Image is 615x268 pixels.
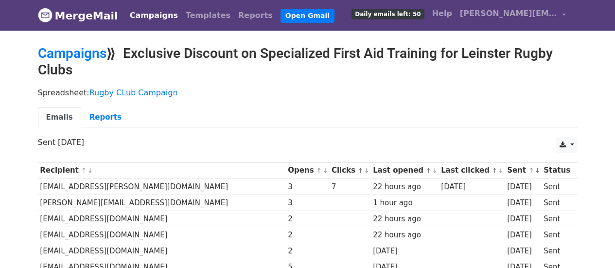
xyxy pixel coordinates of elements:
a: Rugby CLub Campaign [89,88,178,97]
a: ↑ [316,167,322,174]
div: 2 [288,230,327,241]
a: Daily emails left: 50 [348,4,428,23]
span: Daily emails left: 50 [351,9,424,19]
a: ↓ [432,167,438,174]
div: 22 hours ago [373,181,436,193]
th: Clicks [329,162,370,179]
div: 2 [288,246,327,257]
th: Recipient [38,162,286,179]
a: ↑ [81,167,87,174]
h2: ⟫ Exclusive Discount on Specialized First Aid Training for Leinster Rugby Clubs [38,45,578,78]
a: Campaigns [126,6,182,25]
th: Status [541,162,572,179]
div: [DATE] [507,230,539,241]
th: Last opened [370,162,439,179]
a: ↑ [528,167,534,174]
img: MergeMail logo [38,8,53,22]
div: 22 hours ago [373,230,436,241]
a: ↓ [535,167,540,174]
div: [DATE] [507,246,539,257]
a: ↑ [426,167,431,174]
td: Sent [541,243,572,259]
td: Sent [541,211,572,227]
td: [PERSON_NAME][EMAIL_ADDRESS][DOMAIN_NAME] [38,195,286,211]
div: 2 [288,214,327,225]
th: Opens [286,162,330,179]
span: [PERSON_NAME][EMAIL_ADDRESS][PERSON_NAME][DOMAIN_NAME] [460,8,557,19]
div: [DATE] [507,214,539,225]
div: 7 [332,181,369,193]
td: Sent [541,195,572,211]
a: Open Gmail [281,9,334,23]
div: 3 [288,181,327,193]
a: ↓ [498,167,504,174]
div: 3 [288,197,327,209]
th: Sent [505,162,541,179]
a: Campaigns [38,45,106,61]
p: Spreadsheet: [38,88,578,98]
td: Sent [541,227,572,243]
a: ↑ [358,167,363,174]
a: ↓ [323,167,328,174]
td: [EMAIL_ADDRESS][DOMAIN_NAME] [38,227,286,243]
a: Templates [182,6,234,25]
a: Reports [234,6,277,25]
a: MergeMail [38,5,118,26]
th: Last clicked [439,162,505,179]
div: [DATE] [507,181,539,193]
a: ↑ [492,167,497,174]
div: [DATE] [373,246,436,257]
td: [EMAIL_ADDRESS][DOMAIN_NAME] [38,211,286,227]
a: ↓ [88,167,93,174]
div: [DATE] [441,181,502,193]
div: 1 hour ago [373,197,436,209]
a: ↓ [364,167,369,174]
div: 22 hours ago [373,214,436,225]
td: Sent [541,179,572,195]
a: Emails [38,107,81,127]
a: Reports [81,107,130,127]
td: [EMAIL_ADDRESS][PERSON_NAME][DOMAIN_NAME] [38,179,286,195]
div: [DATE] [507,197,539,209]
p: Sent [DATE] [38,137,578,147]
a: Help [428,4,456,23]
a: [PERSON_NAME][EMAIL_ADDRESS][PERSON_NAME][DOMAIN_NAME] [456,4,570,27]
td: [EMAIL_ADDRESS][DOMAIN_NAME] [38,243,286,259]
